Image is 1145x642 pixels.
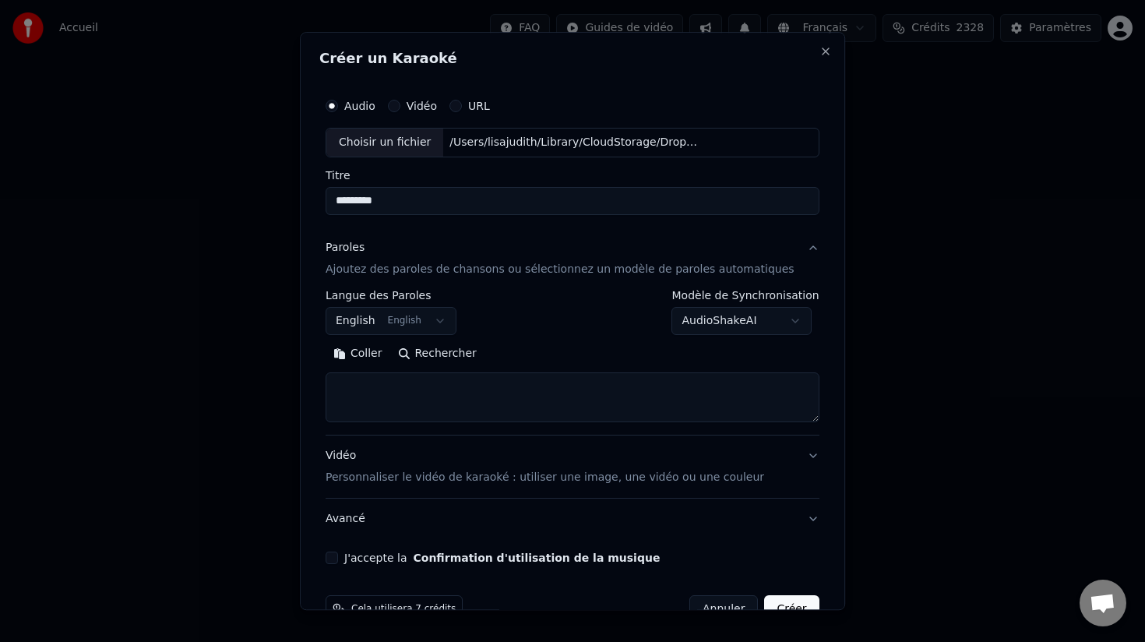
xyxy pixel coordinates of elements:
div: ParolesAjoutez des paroles de chansons ou sélectionnez un modèle de paroles automatiques [326,290,819,435]
button: Coller [326,341,390,366]
label: J'accepte la [344,552,660,563]
label: Modèle de Synchronisation [672,290,819,301]
h2: Créer un Karaoké [319,51,826,65]
button: Créer [765,595,819,623]
label: Vidéo [407,101,437,111]
button: Annuler [689,595,758,623]
label: Langue des Paroles [326,290,456,301]
button: Rechercher [390,341,484,366]
span: Cela utilisera 7 crédits [351,603,456,616]
label: Titre [326,170,819,181]
div: /Users/lisajudith/Library/CloudStorage/Dropbox/GWOKA/SELECTION KARAOKA/7 son @ to/BYENMÈSI/Byenm... [444,135,709,150]
button: ParolesAjoutez des paroles de chansons ou sélectionnez un modèle de paroles automatiques [326,228,819,290]
label: Audio [344,101,375,111]
p: Personnaliser le vidéo de karaoké : utiliser une image, une vidéo ou une couleur [326,470,764,485]
div: Vidéo [326,448,764,485]
label: URL [468,101,490,111]
button: Avancé [326,499,819,539]
div: Choisir un fichier [326,129,443,157]
p: Ajoutez des paroles de chansons ou sélectionnez un modèle de paroles automatiques [326,262,794,277]
button: VidéoPersonnaliser le vidéo de karaoké : utiliser une image, une vidéo ou une couleur [326,436,819,498]
div: Paroles [326,240,365,256]
button: J'accepte la [414,552,661,563]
